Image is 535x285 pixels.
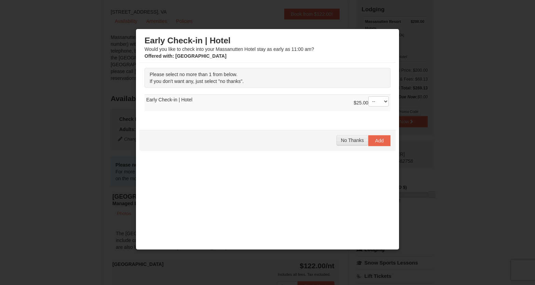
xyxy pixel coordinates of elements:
span: If you don't want any, just select "no thanks". [150,79,244,84]
span: Offered with [145,53,173,59]
td: Early Check-in | Hotel [145,95,390,111]
span: Please select no more than 1 from below. [150,72,237,77]
span: No Thanks [341,138,364,143]
strong: : [GEOGRAPHIC_DATA] [145,53,227,59]
span: Add [375,138,384,143]
div: Would you like to check into your Massanutten Hotel stay as early as 11:00 am? [145,35,390,59]
div: $25.00 [354,96,389,110]
button: No Thanks [337,135,368,145]
h3: Early Check-in | Hotel [145,35,390,46]
button: Add [368,135,390,146]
